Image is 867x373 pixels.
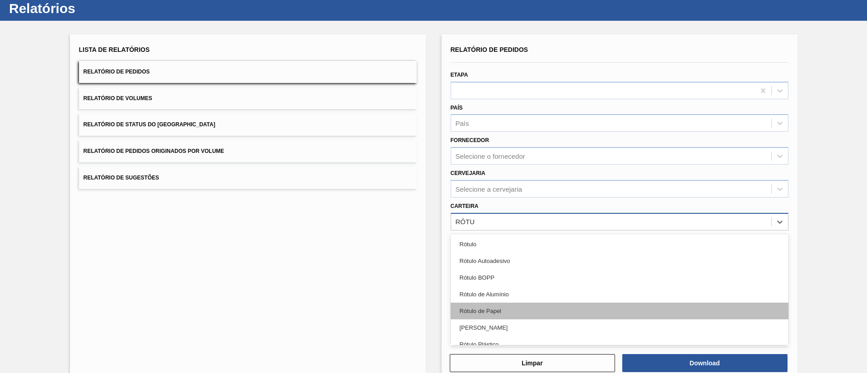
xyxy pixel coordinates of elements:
span: Relatório de Status do [GEOGRAPHIC_DATA] [84,121,215,128]
button: Download [622,354,788,372]
div: Rótulo [451,236,788,253]
label: Carteira [451,203,479,209]
div: Rótulo de Alumínio [451,286,788,303]
div: Rótulo Autoadesivo [451,253,788,269]
span: Relatório de Sugestões [84,175,159,181]
span: Lista de Relatórios [79,46,150,53]
div: Rótulo BOPP [451,269,788,286]
button: Relatório de Volumes [79,87,417,110]
div: Selecione a cervejaria [456,185,522,193]
button: Relatório de Pedidos [79,61,417,83]
label: Fornecedor [451,137,489,143]
span: Relatório de Pedidos [451,46,528,53]
div: País [456,120,469,127]
span: Relatório de Volumes [84,95,152,101]
button: Relatório de Status do [GEOGRAPHIC_DATA] [79,114,417,136]
h1: Relatórios [9,3,169,14]
div: Rótulo de Papel [451,303,788,319]
span: Relatório de Pedidos [84,69,150,75]
div: [PERSON_NAME] [451,319,788,336]
button: Relatório de Pedidos Originados por Volume [79,140,417,162]
label: Etapa [451,72,468,78]
div: Selecione o fornecedor [456,152,525,160]
button: Limpar [450,354,615,372]
div: Rótulo Plástico [451,336,788,353]
label: Cervejaria [451,170,485,176]
label: País [451,105,463,111]
span: Relatório de Pedidos Originados por Volume [84,148,224,154]
button: Relatório de Sugestões [79,167,417,189]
